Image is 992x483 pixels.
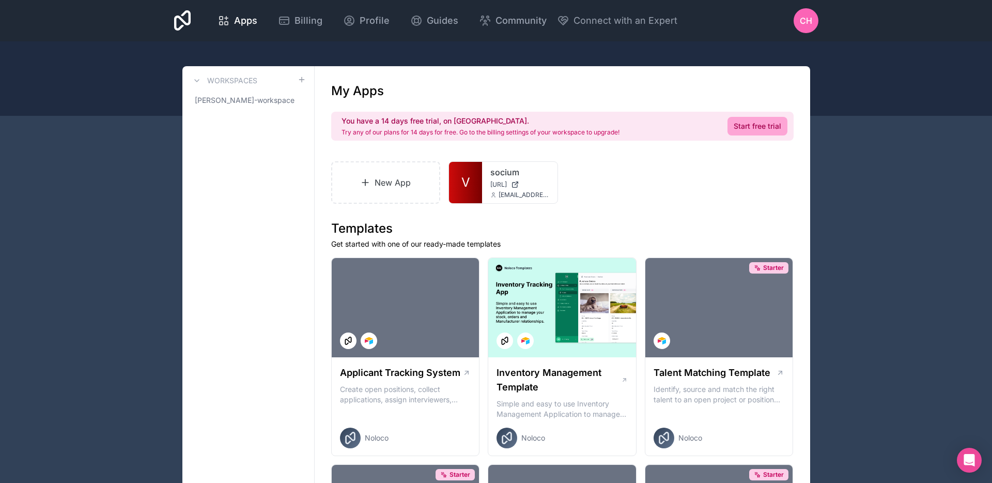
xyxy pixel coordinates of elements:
[490,166,549,178] a: socium
[342,116,619,126] h2: You have a 14 days free trial, on [GEOGRAPHIC_DATA].
[763,264,784,272] span: Starter
[654,366,770,380] h1: Talent Matching Template
[209,9,266,32] a: Apps
[402,9,467,32] a: Guides
[191,91,306,110] a: [PERSON_NAME]-workspace
[727,117,787,135] a: Start free trial
[461,174,470,191] span: V
[191,74,257,87] a: Workspaces
[449,162,482,203] a: V
[360,13,390,28] span: Profile
[365,337,373,345] img: Airtable Logo
[342,128,619,137] p: Try any of our plans for 14 days for free. Go to the billing settings of your workspace to upgrade!
[207,76,257,86] h3: Workspaces
[331,220,794,237] h1: Templates
[497,366,621,395] h1: Inventory Management Template
[331,161,441,204] a: New App
[490,180,549,189] a: [URL]
[365,433,389,443] span: Noloco
[521,337,530,345] img: Airtable Logo
[234,13,257,28] span: Apps
[557,13,677,28] button: Connect with an Expert
[490,180,507,189] span: [URL]
[957,448,982,473] div: Open Intercom Messenger
[340,384,471,405] p: Create open positions, collect applications, assign interviewers, centralise candidate feedback a...
[658,337,666,345] img: Airtable Logo
[331,239,794,249] p: Get started with one of our ready-made templates
[800,14,812,27] span: CH
[340,366,460,380] h1: Applicant Tracking System
[678,433,702,443] span: Noloco
[471,9,555,32] a: Community
[331,83,384,99] h1: My Apps
[574,13,677,28] span: Connect with an Expert
[335,9,398,32] a: Profile
[195,95,295,105] span: [PERSON_NAME]-workspace
[427,13,458,28] span: Guides
[450,471,470,479] span: Starter
[495,13,547,28] span: Community
[497,399,628,419] p: Simple and easy to use Inventory Management Application to manage your stock, orders and Manufact...
[295,13,322,28] span: Billing
[763,471,784,479] span: Starter
[654,384,785,405] p: Identify, source and match the right talent to an open project or position with our Talent Matchi...
[521,433,545,443] span: Noloco
[499,191,549,199] span: [EMAIL_ADDRESS][DOMAIN_NAME]
[270,9,331,32] a: Billing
